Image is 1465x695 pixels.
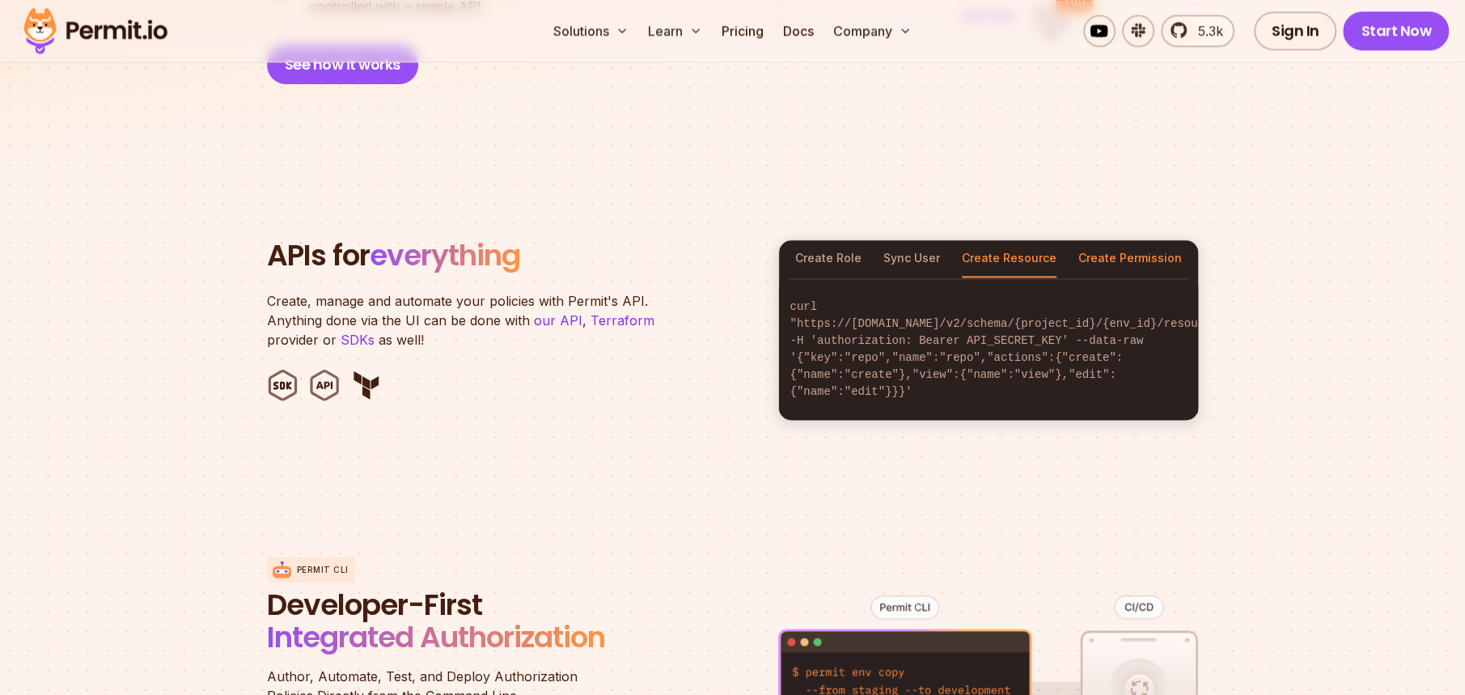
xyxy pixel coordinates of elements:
p: Permit CLI [297,564,349,576]
a: Pricing [715,15,770,47]
h2: APIs for [267,239,759,272]
button: See how it works [267,45,418,84]
a: Docs [777,15,820,47]
span: everything [370,235,520,276]
button: Create Permission [1078,240,1182,278]
button: Create Resource [962,240,1056,278]
a: Terraform [591,312,654,328]
button: Create Role [795,240,862,278]
span: Developer-First [267,589,655,621]
button: Solutions [547,15,635,47]
code: curl "https://[DOMAIN_NAME]/v2/schema/{project_id}/{env_id}/resources" -H 'authorization: Bearer ... [779,286,1198,413]
a: Start Now [1343,11,1449,50]
span: Author, Automate, Test, and Deploy Authorization [267,667,655,686]
button: Learn [641,15,709,47]
a: Sign In [1254,11,1337,50]
p: Create, manage and automate your policies with Permit's API. Anything done via the UI can be done... [267,291,671,350]
button: Sync User [883,240,940,278]
a: our API [534,312,582,328]
img: Permit logo [16,3,175,58]
button: Company [827,15,918,47]
a: 5.3k [1161,15,1234,47]
span: 5.3k [1188,21,1223,40]
a: SDKs [341,332,375,348]
span: Integrated Authorization [267,617,605,658]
